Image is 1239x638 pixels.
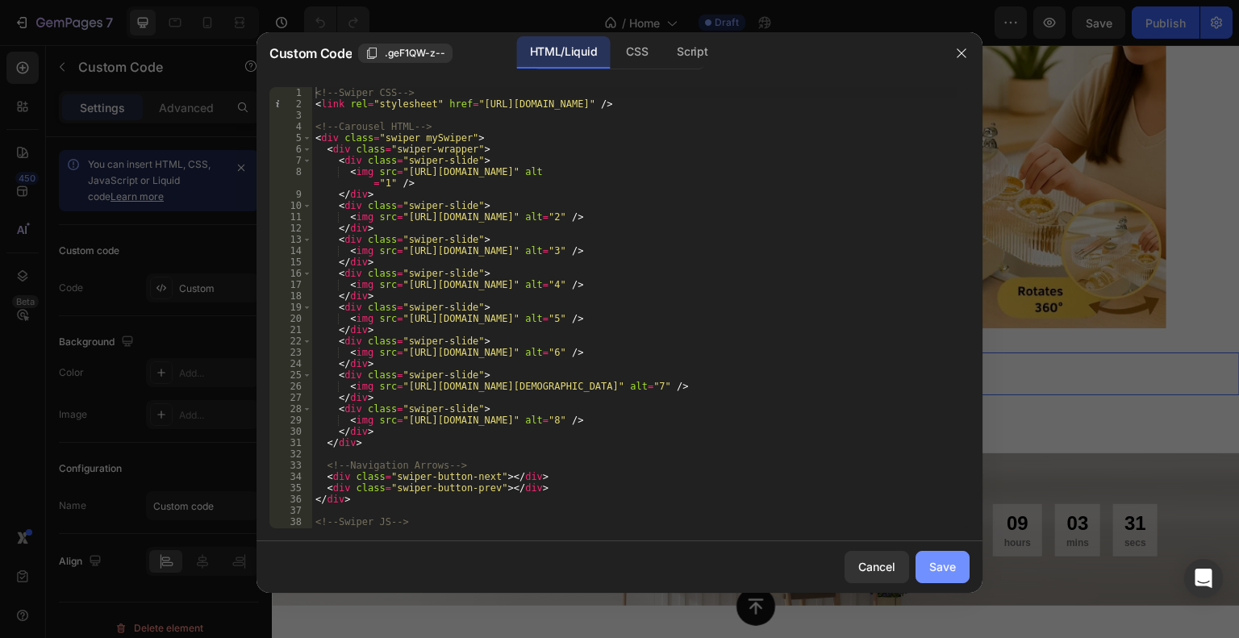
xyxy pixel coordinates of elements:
[269,290,312,302] div: 18
[845,551,909,583] button: Cancel
[82,436,472,458] div: Deal of the day
[269,471,312,482] div: 34
[269,324,312,336] div: 21
[853,490,874,505] p: secs
[20,285,89,299] div: Custom Code
[81,143,308,190] button: <p>Shop all Collections</p>
[517,36,610,69] div: HTML/Liquid
[269,426,312,437] div: 30
[269,302,312,313] div: 19
[269,200,312,211] div: 10
[269,166,312,189] div: 8
[269,44,352,63] span: Custom Code
[929,558,956,575] div: Save
[269,211,312,223] div: 11
[613,36,661,69] div: CSS
[269,369,312,381] div: 25
[82,458,472,535] h2: Home office
[269,155,312,166] div: 7
[269,392,312,403] div: 27
[84,497,470,534] p: 30% off
[269,448,312,460] div: 32
[269,268,312,279] div: 16
[795,465,817,490] div: 03
[385,46,445,60] span: .geF1QW-z--
[858,558,895,575] div: Cancel
[1184,559,1223,598] div: Open Intercom Messenger
[269,132,312,144] div: 5
[269,121,312,132] div: 4
[269,144,312,155] div: 6
[853,465,874,490] div: 31
[269,358,312,369] div: 24
[269,403,312,415] div: 28
[269,223,312,234] div: 12
[269,494,312,505] div: 36
[269,505,312,516] div: 37
[82,44,392,122] p: From clutter-free counters to elegant storage, discover smart solutions that make your kitchen as...
[269,279,312,290] div: 17
[269,110,312,121] div: 3
[732,465,759,490] div: 09
[269,87,312,98] div: 1
[269,460,312,471] div: 33
[269,313,312,324] div: 20
[358,44,453,63] button: .geF1QW-z--
[269,437,312,448] div: 31
[269,516,312,527] div: 38
[269,98,312,110] div: 2
[269,527,312,539] div: 39
[269,256,312,268] div: 15
[269,234,312,245] div: 13
[269,189,312,200] div: 9
[916,551,970,583] button: Save
[795,490,817,505] p: mins
[732,490,759,505] p: hours
[269,381,312,392] div: 26
[269,245,312,256] div: 14
[269,482,312,494] div: 35
[675,490,697,505] p: days
[269,347,312,358] div: 23
[269,415,312,426] div: 29
[664,36,720,69] div: Script
[675,465,697,490] div: 00
[115,156,274,177] p: Shop all Collections
[269,336,312,347] div: 22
